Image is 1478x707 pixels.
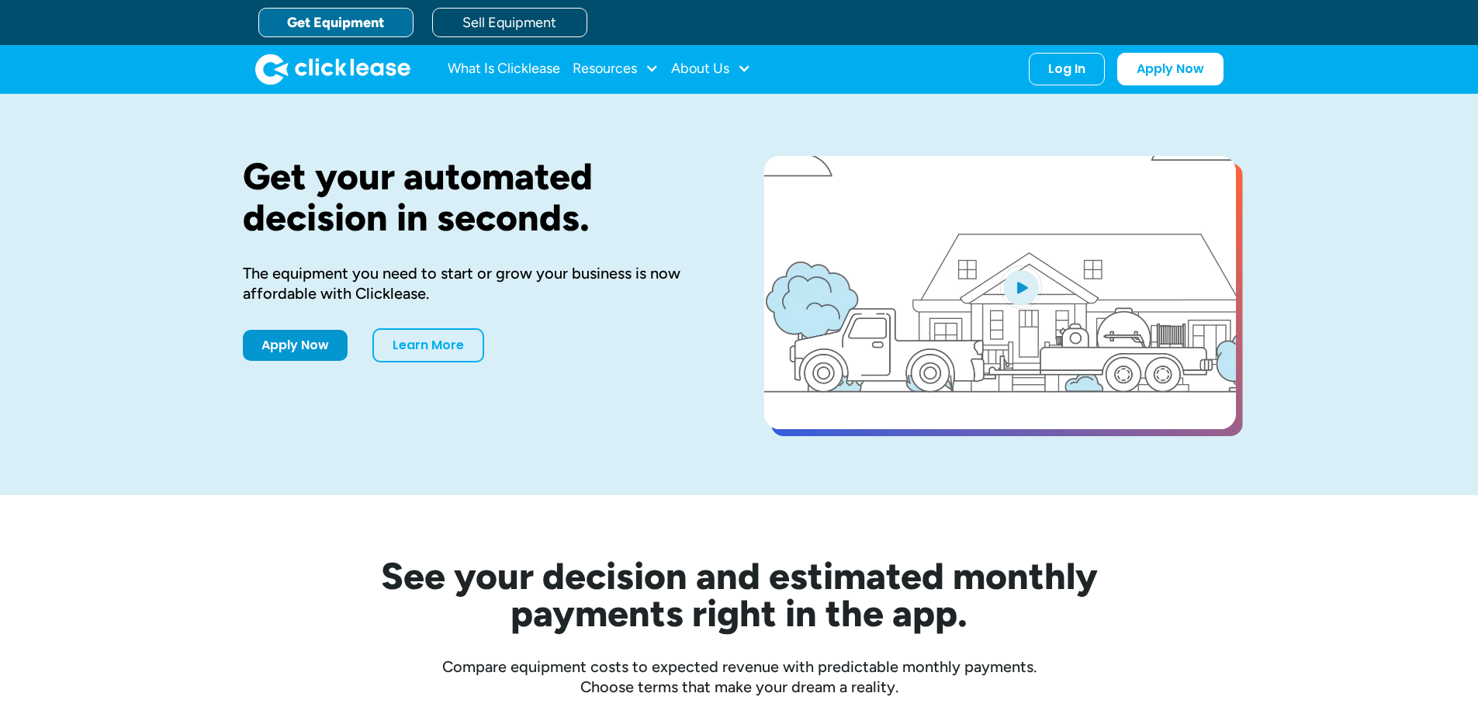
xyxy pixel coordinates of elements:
a: home [255,54,410,85]
a: open lightbox [764,156,1236,429]
h1: Get your automated decision in seconds. [243,156,715,238]
div: The equipment you need to start or grow your business is now affordable with Clicklease. [243,263,715,303]
a: Sell Equipment [432,8,587,37]
img: Blue play button logo on a light blue circular background [1000,265,1042,309]
a: Learn More [372,328,484,362]
div: Resources [573,54,659,85]
div: About Us [671,54,751,85]
a: Apply Now [1117,53,1224,85]
a: Apply Now [243,330,348,361]
a: Get Equipment [258,8,414,37]
div: Log In [1048,61,1085,77]
a: What Is Clicklease [448,54,560,85]
div: Compare equipment costs to expected revenue with predictable monthly payments. Choose terms that ... [243,657,1236,697]
h2: See your decision and estimated monthly payments right in the app. [305,557,1174,632]
img: Clicklease logo [255,54,410,85]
